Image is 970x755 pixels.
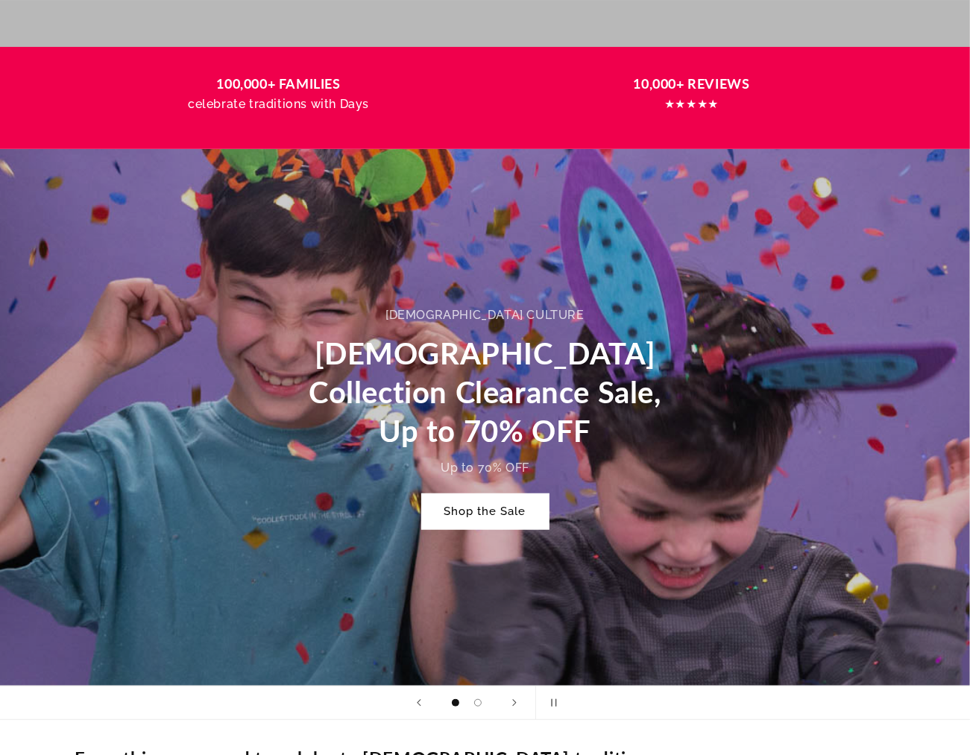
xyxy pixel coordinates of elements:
[500,94,884,116] p: ★★★★★
[308,334,662,450] h2: [DEMOGRAPHIC_DATA] Collection Clearance Sale, Up to 70% OFF
[535,686,568,719] button: Pause slideshow
[385,305,585,326] div: [DEMOGRAPHIC_DATA] CULTURE
[500,74,884,94] h3: 10,000+ REVIEWS
[403,686,435,719] button: Previous slide
[444,692,467,714] button: Load slide 1 of 2
[422,494,549,529] a: Shop the Sale
[467,692,489,714] button: Load slide 2 of 2
[498,686,531,719] button: Next slide
[86,94,471,116] p: celebrate traditions with Days
[441,461,529,475] span: Up to 70% OFF
[86,74,471,94] h3: 100,000+ FAMILIES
